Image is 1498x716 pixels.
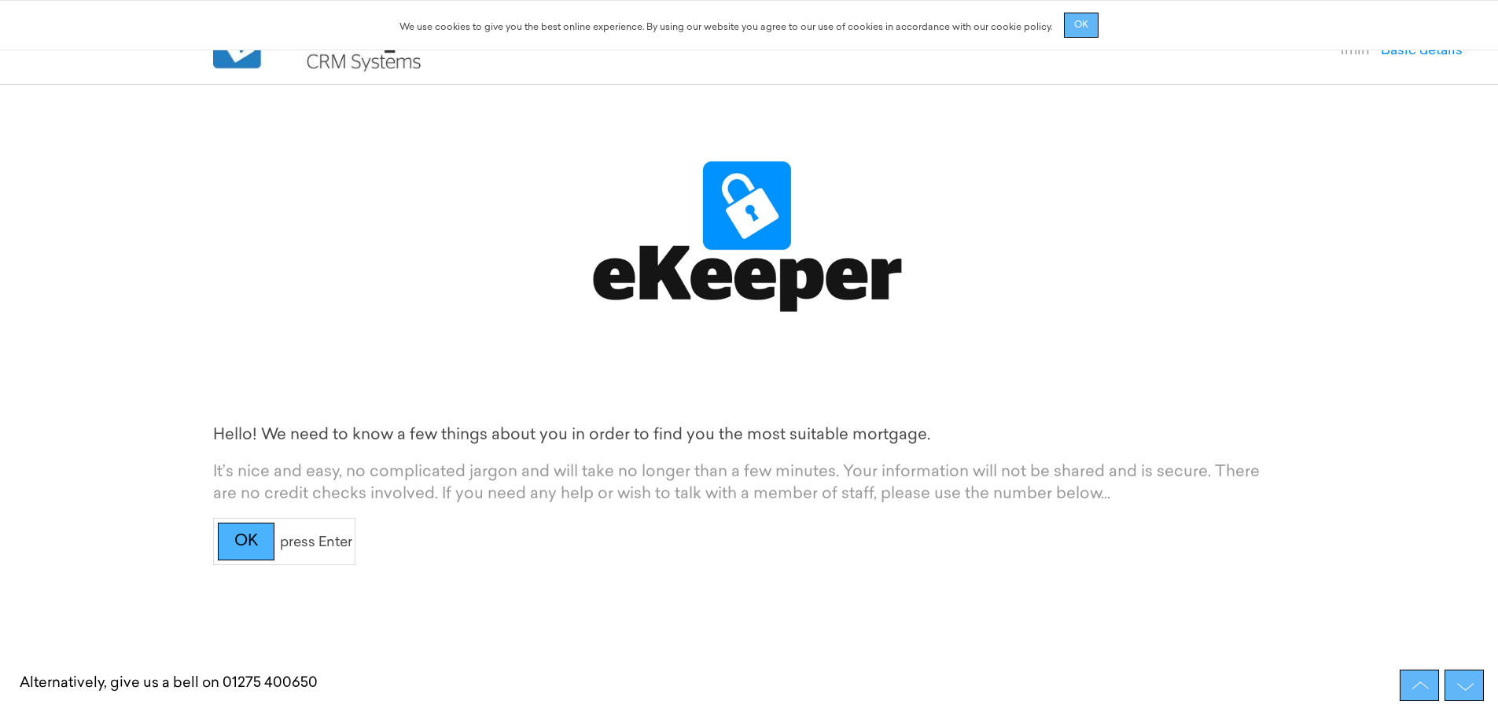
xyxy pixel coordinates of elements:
[218,523,274,561] div: OK
[213,461,1286,506] div: It’s nice and easy, no complicated jargon and will take no longer than a few minutes. Your inform...
[12,659,326,710] div: Alternatively, give us a bell on 01275 400650
[592,160,907,318] img: eKeeper
[280,536,352,549] span: press Enter
[1074,20,1088,30] span: OK
[1339,44,1370,57] span: 1min
[399,16,1052,35] div: We use cookies to give you the best online experience. By using our website you agree to our use ...
[1408,678,1433,693] img: back
[1450,678,1481,696] img: forward
[213,424,1106,447] div: Hello! We need to know a few things about you in order to find you the most suitable mortgage.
